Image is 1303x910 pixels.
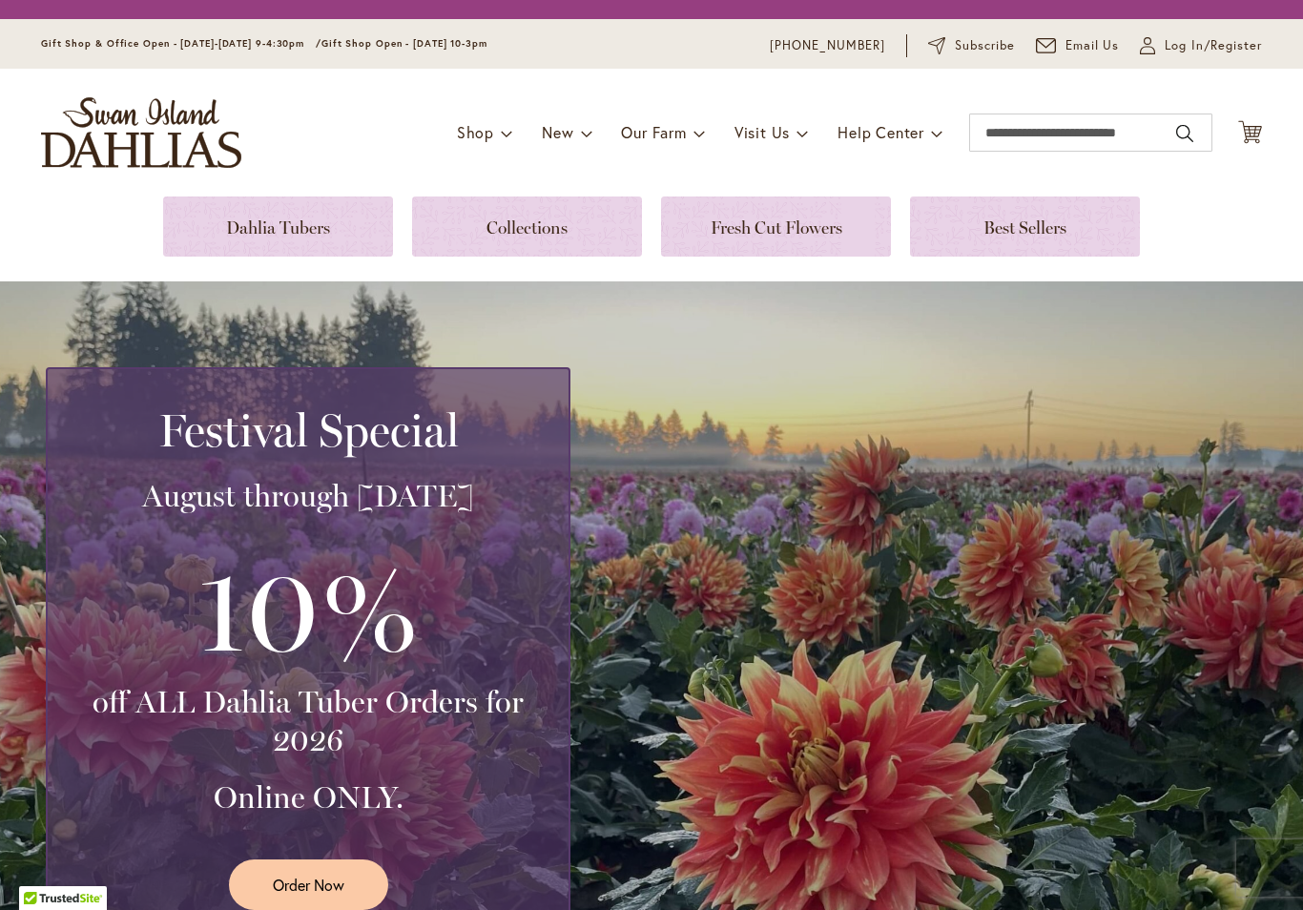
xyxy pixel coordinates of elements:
span: Help Center [838,122,924,142]
button: Search [1176,118,1193,149]
span: Gift Shop Open - [DATE] 10-3pm [321,37,487,50]
h3: August through [DATE] [71,477,546,515]
h2: Festival Special [71,403,546,457]
span: Email Us [1065,36,1120,55]
span: Shop [457,122,494,142]
span: Subscribe [955,36,1015,55]
a: Log In/Register [1140,36,1262,55]
a: store logo [41,97,241,168]
a: Email Us [1036,36,1120,55]
span: Gift Shop & Office Open - [DATE]-[DATE] 9-4:30pm / [41,37,321,50]
h3: Online ONLY. [71,778,546,817]
a: Subscribe [928,36,1015,55]
span: Visit Us [734,122,790,142]
a: [PHONE_NUMBER] [770,36,885,55]
span: New [542,122,573,142]
h3: 10% [71,534,546,683]
span: Our Farm [621,122,686,142]
h3: off ALL Dahlia Tuber Orders for 2026 [71,683,546,759]
span: Log In/Register [1165,36,1262,55]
